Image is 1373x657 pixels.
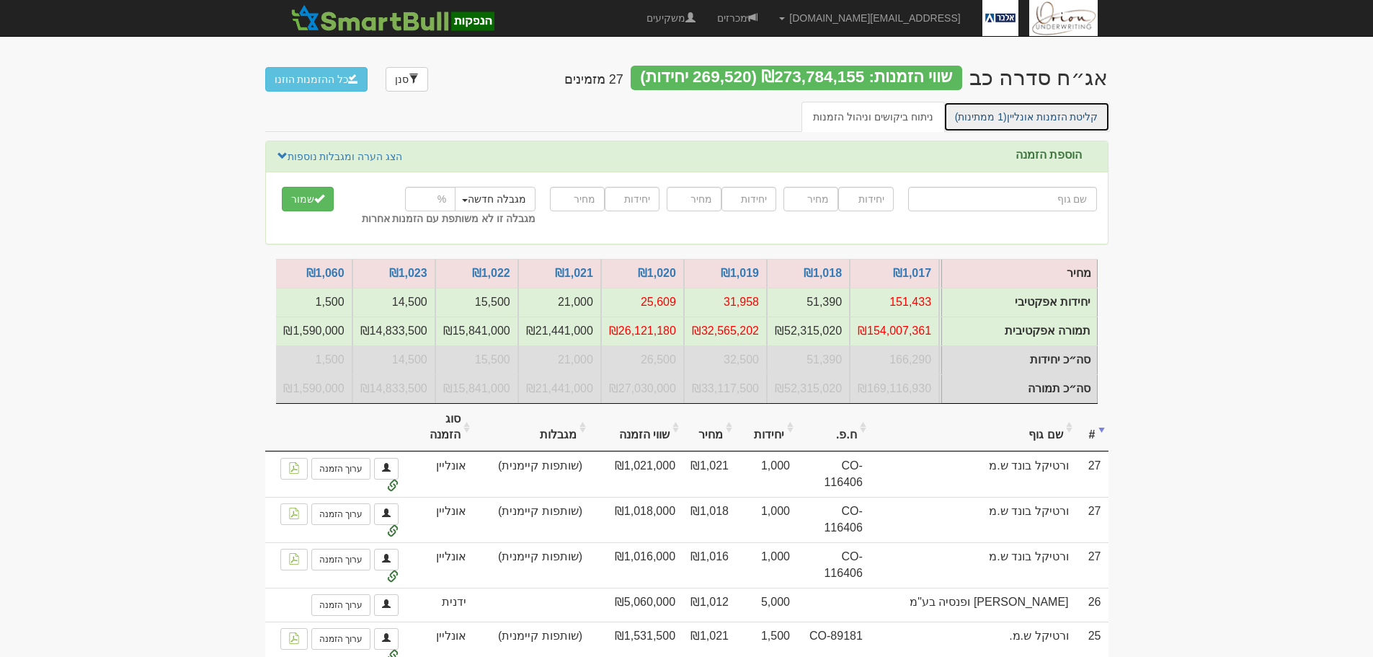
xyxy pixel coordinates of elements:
[783,187,838,211] input: מחיר
[275,345,352,374] td: סה״כ יחידות
[389,267,427,279] a: ₪1,023
[406,451,474,497] td: אונליין
[870,542,1076,588] td: ורטיקל בונד ש.מ
[939,317,1028,345] td: תמורה אפקטיבית
[518,374,601,403] td: סה״כ תמורה
[288,508,300,519] img: pdf-file-icon.png
[362,211,536,226] label: מגבלה זו לא משותפת עם הזמנות אחרות
[683,451,736,497] td: ₪1,021
[288,553,300,565] img: pdf-file-icon.png
[590,404,683,452] th: שווי הזמנה: activate to sort column ascending
[767,317,850,345] td: תמורה אפקטיבית
[472,267,510,279] a: ₪1,022
[352,288,435,317] td: יחידות אפקטיבי
[1076,451,1108,497] td: 27
[797,497,870,542] td: CO-116406
[518,345,601,374] td: סה״כ יחידות
[969,66,1108,89] div: אלבר שירותי מימונית בע"מ - אג״ח (סדרה כב) - הנפקה לציבור
[288,462,300,474] img: pdf-file-icon.png
[265,67,368,92] button: כל ההזמנות הוזנו
[275,317,352,345] td: תמורה אפקטיבית
[601,317,684,345] td: תמורה אפקטיבית
[601,288,684,317] td: יחידות אפקטיבי
[941,374,1097,403] td: סה״כ תמורה
[736,542,797,588] td: 1,000
[631,66,962,90] div: שווי הזמנות: ₪273,784,155 (269,520 יחידות)
[941,288,1097,317] td: יחידות אפקטיבי
[721,187,776,211] input: יחידות
[406,497,474,542] td: אונליין
[684,288,767,317] td: יחידות אפקטיבי
[683,542,736,588] td: ₪1,016
[1076,497,1108,542] td: 27
[943,102,1110,132] a: קליטת הזמנות אונליין(1 ממתינות)
[590,451,683,497] td: ₪1,021,000
[939,345,1028,374] td: סה״כ יחידות
[590,588,683,622] td: ₪5,060,000
[870,497,1076,542] td: ורטיקל בונד ש.מ
[282,187,334,211] button: שמור
[601,374,684,403] td: סה״כ תמורה
[683,588,736,622] td: ₪1,012
[1076,588,1108,622] td: 26
[638,267,676,279] a: ₪1,020
[684,317,767,345] td: תמורה אפקטיבית
[311,594,370,616] a: ערוך הזמנה
[941,345,1097,374] td: סה״כ יחידות
[481,458,582,475] span: (שותפות קיימנית)
[797,451,870,497] td: CO-116406
[406,588,474,622] td: ידנית
[736,404,797,452] th: יחידות: activate to sort column ascending
[850,317,939,345] td: תמורה אפקטיבית
[275,374,352,403] td: סה״כ תמורה
[870,588,1076,622] td: [PERSON_NAME] ופנסיה בע"מ
[850,288,939,317] td: יחידות אפקטיבי
[939,288,1028,317] td: יחידות אפקטיבי
[736,497,797,542] td: 1,000
[406,542,474,588] td: אונליין
[767,288,850,317] td: יחידות אפקטיבי
[801,102,945,132] a: ניתוח ביקושים וניהול הזמנות
[955,111,1007,123] span: (1 ממתינות)
[306,267,345,279] a: ₪1,060
[518,317,601,345] td: תמורה אפקטיבית
[352,345,435,374] td: סה״כ יחידות
[1076,404,1108,452] th: #: activate to sort column ascending
[435,317,518,345] td: תמורה אפקטיבית
[1016,149,1082,162] label: הוספת הזמנה
[555,267,593,279] a: ₪1,021
[870,451,1076,497] td: ורטיקל בונד ש.מ
[804,267,842,279] a: ₪1,018
[550,187,605,211] input: מחיר
[736,588,797,622] td: 5,000
[683,404,736,452] th: מחיר: activate to sort column ascending
[683,497,736,542] td: ₪1,018
[352,317,435,345] td: תמורה אפקטיבית
[481,549,582,565] span: (שותפות קיימנית)
[870,404,1076,452] th: שם גוף: activate to sort column ascending
[352,374,435,403] td: סה״כ תמורה
[564,73,623,87] h4: 27 מזמינים
[941,317,1097,346] td: תמורה אפקטיבית
[908,187,1097,211] input: שם גוף
[893,267,931,279] a: ₪1,017
[1076,542,1108,588] td: 27
[311,503,370,525] a: ערוך הזמנה
[590,542,683,588] td: ₪1,016,000
[721,267,759,279] a: ₪1,019
[850,374,939,403] td: סה״כ תמורה
[405,187,456,211] input: %
[474,404,590,452] th: מגבלות: activate to sort column ascending
[850,345,939,374] td: סה״כ יחידות
[386,67,428,92] a: סנן
[590,497,683,542] td: ₪1,018,000
[275,288,352,317] td: יחידות אפקטיבי
[481,503,582,520] span: (שותפות קיימנית)
[287,4,499,32] img: SmartBull Logo
[277,149,404,164] a: הצג הערה ומגבלות נוספות
[435,374,518,403] td: סה״כ תמורה
[939,374,1028,403] td: סה״כ תמורה
[838,187,893,211] input: יחידות
[941,260,1097,288] td: מחיר
[736,451,797,497] td: 1,000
